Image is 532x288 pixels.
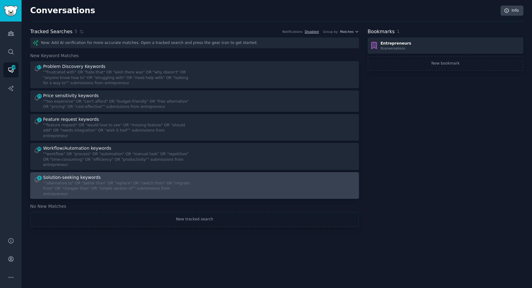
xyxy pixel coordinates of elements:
div: New: Add AI verification for more accurate matches. Open a tracked search and press the gear icon... [30,37,359,48]
div: Price sensitivity keywords [43,93,99,99]
span: 8 [37,176,42,180]
span: 17 [37,65,42,69]
div: 0 conversation s [381,46,411,50]
div: ""alternative to" OR "better than" OR "replace" OR "switch from" OR "migrate from" OR "cheaper th... [43,181,190,197]
span: 148 [11,65,16,69]
span: New Keyword Matches [30,53,79,59]
span: 2 [37,118,42,122]
a: Disabled [305,30,319,34]
a: New bookmark [368,56,523,71]
a: 8Solution-seeking keywords""alternative to" OR "better than" OR "replace" OR "switch from" OR "mi... [30,172,359,199]
span: 1 [397,29,400,34]
button: Matches [340,30,359,34]
div: Feature request keywords [43,116,99,123]
a: 2Feature request keywords""feature request" OR "would love to see" OR "missing feature" OR "shoul... [30,114,359,141]
a: 25Price sensitivity keywords""too expensive" OR "can't afford" OR "budget-friendly" OR "free alte... [30,90,359,112]
div: ""workflow" OR "process" OR "automation" OR "manual task" OR "repetitive" OR "time-consuming" OR ... [43,152,190,168]
span: 25 [37,94,42,98]
div: ""feature request" OR "would love to see" OR "missing feature" OR "should add" OR "needs integrat... [43,123,190,139]
h2: Conversations [30,6,95,16]
a: New tracked search [30,212,359,227]
a: 96Workflow/Automation keywords""workflow" OR "process" OR "automation" OR "manual task" OR "repet... [30,143,359,170]
div: Workflow/Automation keywords [43,145,111,152]
span: No New Matches [30,203,66,210]
span: Matches [340,30,354,34]
a: Info [501,6,523,16]
a: 17Problem Discovery Keywords""frustrated with" OR "hate that" OR "wish there was" OR "why doesn't... [30,61,359,88]
h2: Bookmarks [368,28,395,36]
div: Notifications [282,30,303,34]
span: 5 [75,28,77,35]
span: 96 [37,147,42,151]
div: ""too expensive" OR "can't afford" OR "budget-friendly" OR "free alternative" OR "pricing" OR "co... [43,99,190,110]
a: 148 [3,62,18,77]
div: Solution-seeking keywords [43,174,101,181]
div: Problem Discovery Keywords [43,63,105,70]
img: GummySearch logo [4,6,18,16]
div: Entrepreneurs [381,41,411,46]
a: Entrepreneurs0conversations [368,37,523,54]
div: Group by [323,30,338,34]
h2: Tracked Searches [30,28,72,36]
div: ""frustrated with" OR "hate that" OR "wish there was" OR "why doesn't" OR "anyone know how to" OR... [43,70,190,86]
